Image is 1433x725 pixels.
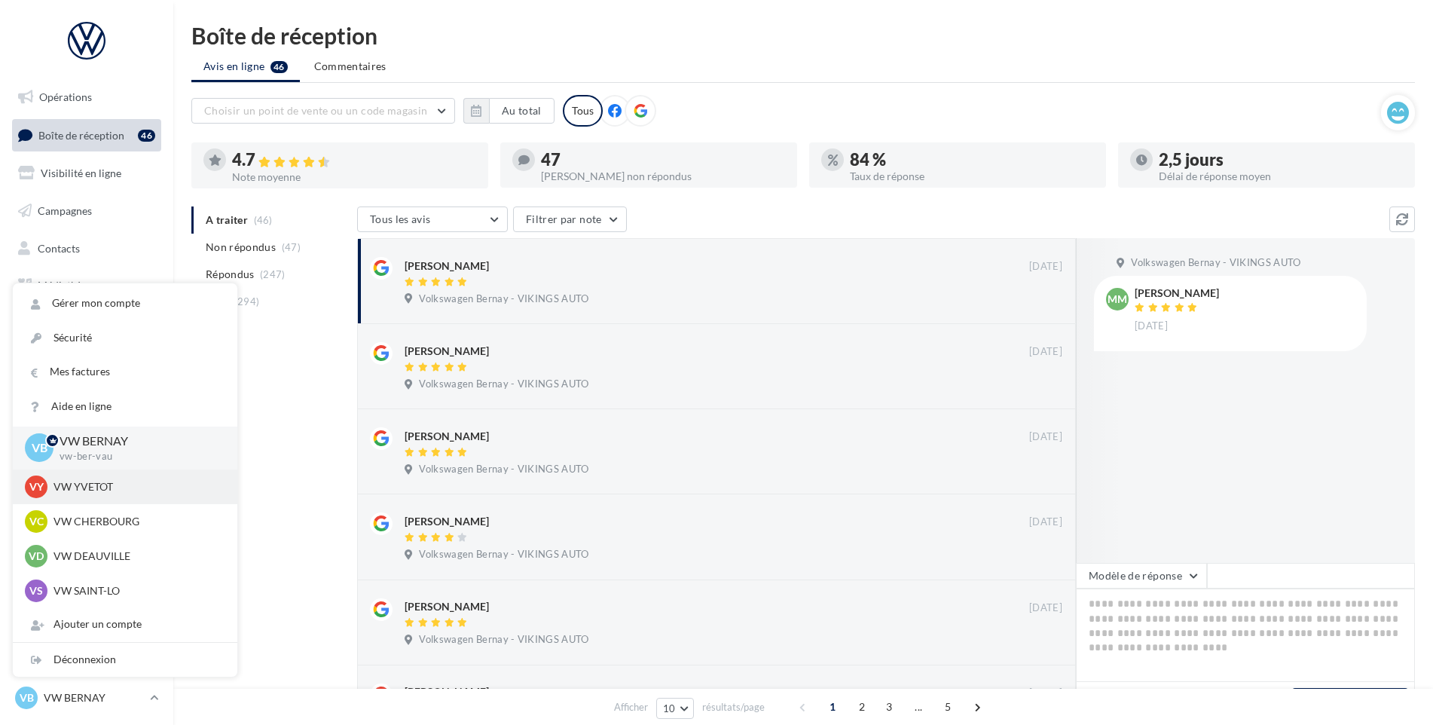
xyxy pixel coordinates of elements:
[1029,345,1062,359] span: [DATE]
[9,233,164,265] a: Contacts
[1159,151,1403,168] div: 2,5 jours
[41,167,121,179] span: Visibilité en ligne
[232,151,476,169] div: 4.7
[13,355,237,389] a: Mes factures
[9,158,164,189] a: Visibilité en ligne
[9,195,164,227] a: Campagnes
[44,690,144,705] p: VW BERNAY
[39,90,92,103] span: Opérations
[663,702,676,714] span: 10
[204,104,427,117] span: Choisir un point de vente ou un code magasin
[29,479,44,494] span: VY
[1029,601,1062,615] span: [DATE]
[405,599,489,614] div: [PERSON_NAME]
[370,213,431,225] span: Tous les avis
[541,171,785,182] div: [PERSON_NAME] non répondus
[282,241,301,253] span: (47)
[541,151,785,168] div: 47
[13,390,237,424] a: Aide en ligne
[936,695,960,719] span: 5
[405,258,489,274] div: [PERSON_NAME]
[419,548,588,561] span: Volkswagen Bernay - VIKINGS AUTO
[29,583,43,598] span: VS
[9,395,164,439] a: Campagnes DataOnDemand
[13,643,237,677] div: Déconnexion
[702,700,765,714] span: résultats/page
[405,684,489,699] div: [PERSON_NAME]
[405,429,489,444] div: [PERSON_NAME]
[1029,430,1062,444] span: [DATE]
[9,270,164,301] a: Médiathèque
[850,695,874,719] span: 2
[138,130,155,142] div: 46
[489,98,555,124] button: Au total
[38,279,99,292] span: Médiathèque
[419,378,588,391] span: Volkswagen Bernay - VIKINGS AUTO
[60,433,213,450] p: VW BERNAY
[53,583,219,598] p: VW SAINT-LO
[1029,687,1062,700] span: [DATE]
[234,295,260,307] span: (294)
[60,450,213,463] p: vw-ber-vau
[53,479,219,494] p: VW YVETOT
[850,151,1094,168] div: 84 %
[12,684,161,712] a: VB VW BERNAY
[206,267,255,282] span: Répondus
[906,695,930,719] span: ...
[53,549,219,564] p: VW DEAUVILLE
[9,307,164,339] a: Calendrier
[13,321,237,355] a: Sécurité
[38,204,92,217] span: Campagnes
[1029,515,1062,529] span: [DATE]
[614,700,648,714] span: Afficher
[38,241,80,254] span: Contacts
[563,95,603,127] div: Tous
[877,695,901,719] span: 3
[9,345,164,390] a: PLV et print personnalisable
[29,514,44,529] span: VC
[1076,563,1207,589] button: Modèle de réponse
[656,698,695,719] button: 10
[32,439,47,457] span: VB
[1108,292,1127,307] span: MM
[1029,260,1062,274] span: [DATE]
[13,607,237,641] div: Ajouter un compte
[38,128,124,141] span: Boîte de réception
[463,98,555,124] button: Au total
[419,463,588,476] span: Volkswagen Bernay - VIKINGS AUTO
[357,206,508,232] button: Tous les avis
[405,344,489,359] div: [PERSON_NAME]
[53,514,219,529] p: VW CHERBOURG
[191,98,455,124] button: Choisir un point de vente ou un code magasin
[314,59,387,74] span: Commentaires
[1135,288,1219,298] div: [PERSON_NAME]
[419,292,588,306] span: Volkswagen Bernay - VIKINGS AUTO
[1131,256,1300,270] span: Volkswagen Bernay - VIKINGS AUTO
[191,24,1415,47] div: Boîte de réception
[419,633,588,647] span: Volkswagen Bernay - VIKINGS AUTO
[9,119,164,151] a: Boîte de réception46
[232,172,476,182] div: Note moyenne
[206,240,276,255] span: Non répondus
[13,286,237,320] a: Gérer mon compte
[405,514,489,529] div: [PERSON_NAME]
[820,695,845,719] span: 1
[850,171,1094,182] div: Taux de réponse
[260,268,286,280] span: (247)
[29,549,44,564] span: VD
[9,81,164,113] a: Opérations
[20,690,34,705] span: VB
[1159,171,1403,182] div: Délai de réponse moyen
[513,206,627,232] button: Filtrer par note
[1135,320,1168,333] span: [DATE]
